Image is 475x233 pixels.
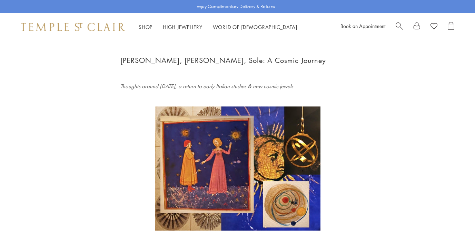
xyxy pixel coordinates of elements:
[396,22,403,32] a: Search
[197,3,275,10] p: Enjoy Complimentary Delivery & Returns
[431,22,437,32] a: View Wishlist
[139,24,152,30] a: ShopShop
[21,23,125,31] img: Temple St. Clair
[120,55,355,66] h1: [PERSON_NAME], [PERSON_NAME], Sole: A Cosmic Journey
[340,22,385,29] a: Book an Appointment
[441,201,468,226] iframe: Gorgias live chat messenger
[448,22,454,32] a: Open Shopping Bag
[163,24,202,30] a: High JewelleryHigh Jewellery
[213,24,297,30] a: World of [DEMOGRAPHIC_DATA]World of [DEMOGRAPHIC_DATA]
[139,23,297,31] nav: Main navigation
[120,83,293,90] em: Thoughts around [DATE], a return to early Italian studies & new cosmic jewels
